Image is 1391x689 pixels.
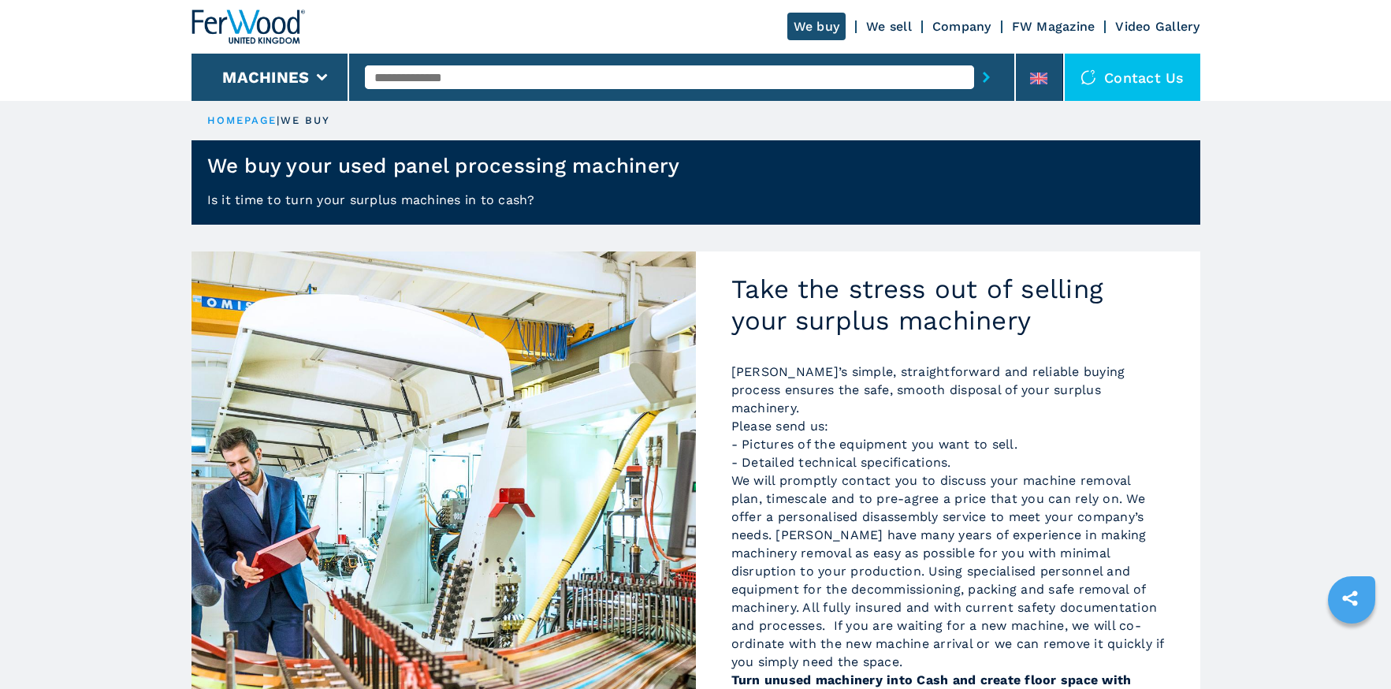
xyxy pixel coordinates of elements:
[787,13,846,40] a: We buy
[1012,19,1095,34] a: FW Magazine
[1330,579,1370,618] a: sharethis
[277,114,280,126] span: |
[192,9,305,44] img: Ferwood
[207,114,277,126] a: HOMEPAGE
[192,191,1200,225] p: Is it time to turn your surplus machines in to cash?
[866,19,912,34] a: We sell
[731,274,1165,336] h2: Take the stress out of selling your surplus machinery
[1065,54,1200,101] div: Contact us
[207,153,680,178] h1: We buy your used panel processing machinery
[932,19,991,34] a: Company
[1115,19,1199,34] a: Video Gallery
[1324,618,1379,677] iframe: Chat
[222,68,309,87] button: Machines
[974,59,999,95] button: submit-button
[281,114,331,128] p: we buy
[1080,69,1096,85] img: Contact us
